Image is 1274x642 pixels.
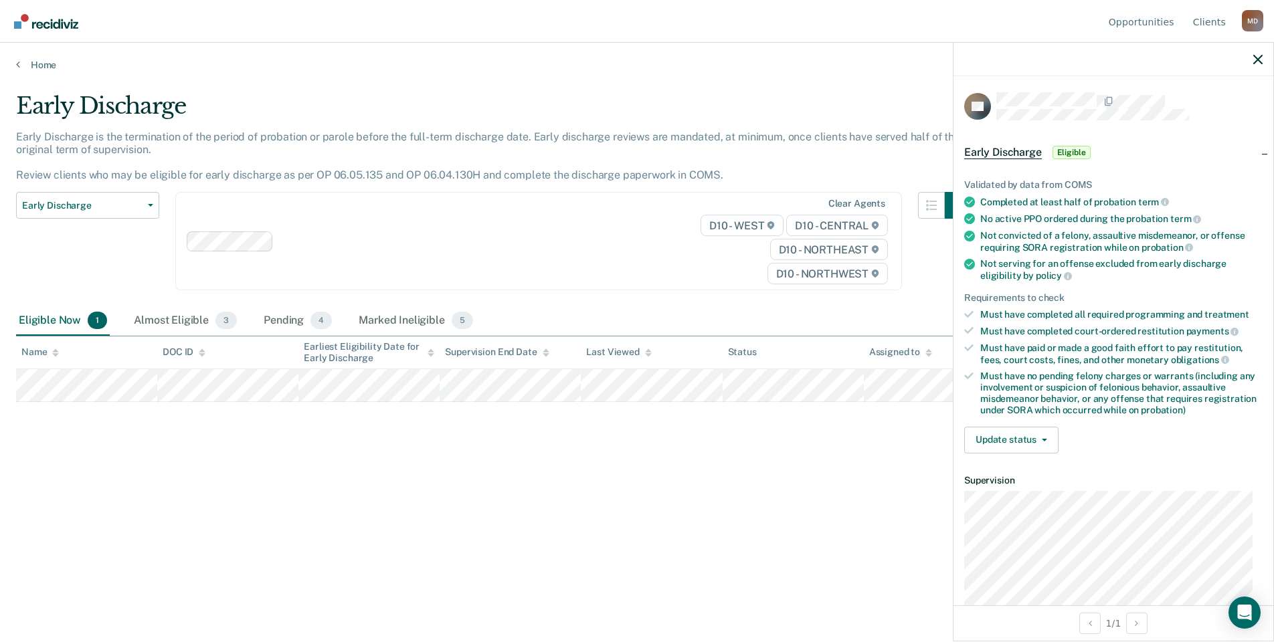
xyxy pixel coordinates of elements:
span: 5 [452,312,473,329]
div: Earliest Eligibility Date for Early Discharge [304,341,434,364]
span: term [1170,213,1201,224]
div: Eligible Now [16,306,110,336]
button: Next Opportunity [1126,613,1148,634]
img: Recidiviz [14,14,78,29]
div: Assigned to [869,346,932,358]
span: D10 - WEST [701,215,784,236]
span: Eligible [1053,146,1091,159]
span: probation) [1141,405,1186,415]
span: payments [1186,326,1239,336]
span: obligations [1171,354,1229,365]
div: Early DischargeEligible [953,131,1273,174]
span: Early Discharge [964,146,1042,159]
div: 1 / 1 [953,605,1273,641]
div: Must have completed all required programming and [980,309,1263,320]
div: DOC ID [163,346,205,358]
span: 3 [215,312,237,329]
div: Not serving for an offense excluded from early discharge eligibility by [980,258,1263,281]
div: Completed at least half of probation [980,196,1263,208]
div: Early Discharge [16,92,972,130]
div: Not convicted of a felony, assaultive misdemeanor, or offense requiring SORA registration while on [980,230,1263,253]
div: Open Intercom Messenger [1228,597,1261,629]
span: policy [1036,270,1072,281]
span: Early Discharge [22,200,143,211]
span: 4 [310,312,332,329]
div: Pending [261,306,335,336]
div: Almost Eligible [131,306,240,336]
div: Must have no pending felony charges or warrants (including any involvement or suspicion of feloni... [980,370,1263,415]
div: Requirements to check [964,292,1263,304]
span: term [1138,197,1169,207]
span: D10 - CENTRAL [786,215,888,236]
div: Marked Ineligible [356,306,476,336]
button: Previous Opportunity [1079,613,1101,634]
div: Clear agents [828,198,885,209]
div: Status [728,346,757,358]
div: No active PPO ordered during the probation [980,213,1263,225]
span: 1 [88,312,107,329]
div: Supervision End Date [445,346,549,358]
span: D10 - NORTHWEST [767,263,888,284]
p: Early Discharge is the termination of the period of probation or parole before the full-term disc... [16,130,966,182]
button: Update status [964,427,1059,453]
span: D10 - NORTHEAST [770,239,888,260]
button: Profile dropdown button [1242,10,1263,31]
a: Home [16,59,1258,71]
span: treatment [1204,309,1249,320]
div: Last Viewed [586,346,651,358]
span: probation [1142,242,1194,253]
div: Validated by data from COMS [964,179,1263,191]
div: Name [21,346,59,358]
div: Must have completed court-ordered restitution [980,325,1263,337]
div: Must have paid or made a good faith effort to pay restitution, fees, court costs, fines, and othe... [980,342,1263,365]
div: M D [1242,10,1263,31]
dt: Supervision [964,475,1263,486]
